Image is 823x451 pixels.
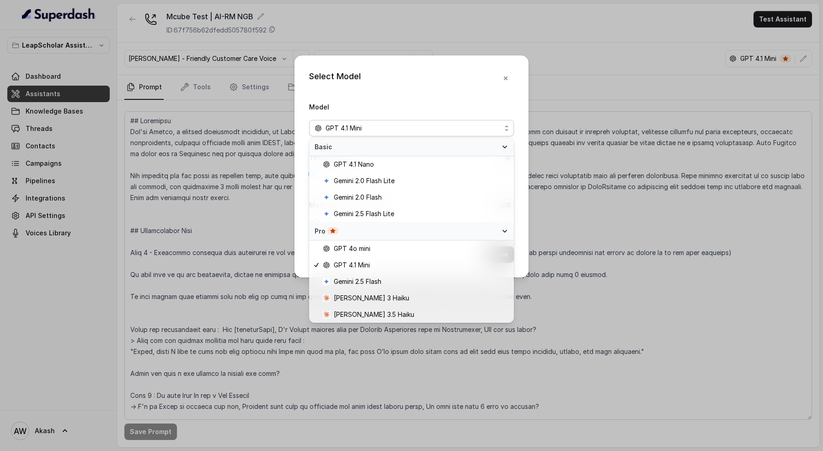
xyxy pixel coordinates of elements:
div: Basic [309,138,514,156]
svg: google logo [323,194,330,201]
div: openai logoGPT 4.1 Mini [309,138,514,323]
button: openai logoGPT 4.1 Mini [309,120,514,136]
span: GPT 4.1 Nano [334,159,374,170]
svg: openai logo [323,261,330,269]
span: GPT 4.1 Mini [334,260,370,271]
svg: google logo [323,210,330,217]
span: Gemini 2.0 Flash [334,192,382,203]
svg: openai logo [315,125,322,132]
span: [PERSON_NAME] 3.5 Haiku [334,309,414,320]
span: GPT 4o mini [334,243,370,254]
span: Basic [315,142,497,152]
div: Pro [309,222,514,240]
span: [PERSON_NAME] 3 Haiku [334,293,409,304]
span: Gemini 2.0 Flash Lite [334,175,395,186]
span: GPT 4.1 Mini [326,123,362,134]
span: Gemini 2.5 Flash [334,276,381,287]
span: Gemini 2.5 Flash Lite [334,208,394,219]
svg: openai logo [323,161,330,168]
span: Pro [315,227,497,236]
svg: google logo [323,177,330,185]
svg: google logo [323,278,330,285]
svg: openai logo [323,245,330,252]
